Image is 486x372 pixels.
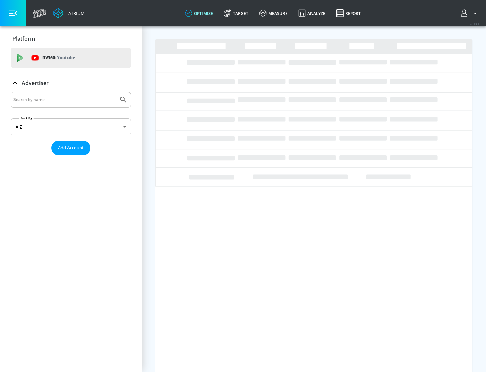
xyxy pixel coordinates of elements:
div: Advertiser [11,92,131,161]
p: DV360: [42,54,75,62]
div: DV360: Youtube [11,48,131,68]
p: Platform [12,35,35,42]
button: Add Account [51,141,90,155]
a: Atrium [53,8,85,18]
a: Analyze [293,1,331,25]
div: Advertiser [11,73,131,92]
div: Platform [11,29,131,48]
span: Add Account [58,144,84,152]
a: Report [331,1,366,25]
span: v 4.25.2 [470,22,479,26]
div: Atrium [65,10,85,16]
p: Youtube [57,54,75,61]
div: A-Z [11,118,131,135]
a: Target [218,1,254,25]
a: measure [254,1,293,25]
nav: list of Advertiser [11,155,131,161]
p: Advertiser [22,79,49,87]
a: optimize [180,1,218,25]
input: Search by name [13,95,116,104]
label: Sort By [19,116,34,120]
